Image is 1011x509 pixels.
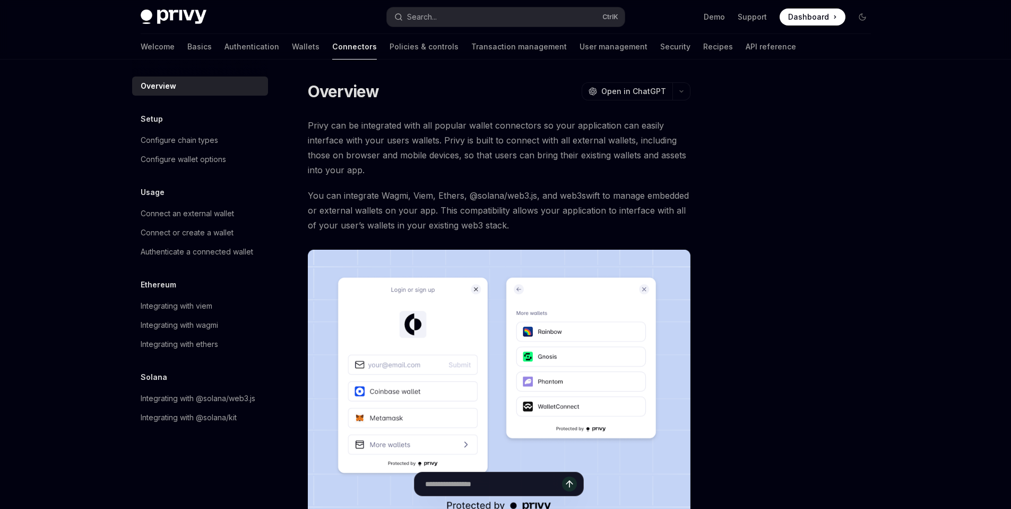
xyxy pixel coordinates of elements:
img: dark logo [141,10,206,24]
span: Open in ChatGPT [601,86,666,97]
a: Authenticate a connected wallet [132,242,268,261]
h5: Setup [141,113,163,125]
a: Support [738,12,767,22]
span: Dashboard [788,12,829,22]
a: Configure chain types [132,131,268,150]
div: Connect or create a wallet [141,226,234,239]
button: Search...CtrlK [387,7,625,27]
span: You can integrate Wagmi, Viem, Ethers, @solana/web3.js, and web3swift to manage embedded or exter... [308,188,690,233]
a: Connect an external wallet [132,204,268,223]
div: Overview [141,80,176,92]
a: Security [660,34,690,60]
div: Integrating with viem [141,300,212,312]
a: Transaction management [471,34,567,60]
div: Configure wallet options [141,153,226,166]
a: Overview [132,77,268,96]
a: Connectors [332,34,377,60]
a: Integrating with ethers [132,335,268,354]
div: Search... [407,11,437,23]
a: Authentication [224,34,279,60]
button: Open in ChatGPT [582,82,672,100]
a: User management [580,34,647,60]
a: API reference [746,34,796,60]
span: Privy can be integrated with all popular wallet connectors so your application can easily interfa... [308,118,690,177]
a: Integrating with wagmi [132,316,268,335]
button: Send message [562,477,577,491]
h1: Overview [308,82,379,101]
h5: Solana [141,371,167,384]
div: Connect an external wallet [141,207,234,220]
div: Integrating with wagmi [141,319,218,332]
a: Configure wallet options [132,150,268,169]
div: Integrating with @solana/kit [141,411,237,424]
h5: Ethereum [141,278,176,291]
a: Wallets [292,34,319,60]
div: Configure chain types [141,134,218,147]
button: Toggle dark mode [854,9,871,26]
a: Policies & controls [390,34,459,60]
a: Dashboard [780,9,845,26]
a: Basics [187,34,212,60]
a: Recipes [703,34,733,60]
h5: Usage [141,186,165,199]
a: Connect or create a wallet [132,223,268,242]
a: Welcome [141,34,175,60]
a: Integrating with viem [132,296,268,316]
div: Integrating with ethers [141,338,218,351]
div: Integrating with @solana/web3.js [141,392,255,405]
span: Ctrl K [602,13,618,21]
a: Integrating with @solana/web3.js [132,389,268,408]
a: Integrating with @solana/kit [132,408,268,427]
a: Demo [704,12,725,22]
div: Authenticate a connected wallet [141,245,253,258]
